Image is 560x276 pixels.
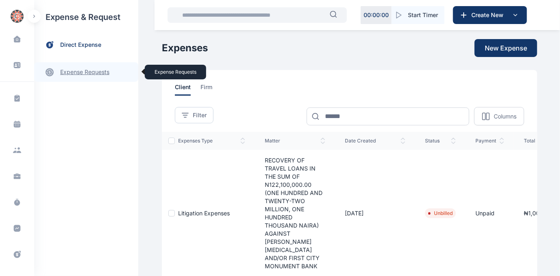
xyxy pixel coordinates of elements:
button: Create New [453,6,527,24]
h1: Expenses [162,42,208,55]
span: date created [345,138,405,144]
a: firm [200,83,222,96]
span: client [175,83,191,96]
span: status [425,138,456,144]
button: Start Timer [392,6,445,24]
span: Filter [193,111,207,119]
span: matter [265,138,325,144]
div: expense requestsexpense requests [34,56,138,82]
button: Columns [474,107,524,125]
span: Create New [468,11,510,19]
span: firm [200,83,212,96]
a: client [175,83,200,96]
a: Litigation Expenses [178,210,230,217]
span: New Expense [485,43,527,53]
a: expense requests [34,62,138,82]
p: Columns [494,112,516,120]
span: Start Timer [408,11,438,19]
a: direct expense [34,34,138,56]
p: 00 : 00 : 00 [364,11,389,19]
button: New Expense [475,39,537,57]
span: payment [475,138,504,144]
button: Filter [175,107,214,123]
li: Unbilled [428,210,453,217]
span: direct expense [60,41,101,49]
span: expenses type [178,138,245,144]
